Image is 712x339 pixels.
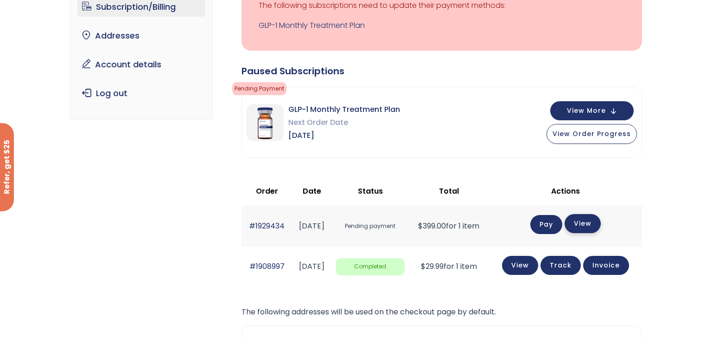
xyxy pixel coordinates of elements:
[249,261,285,272] a: #1908997
[77,26,206,46] a: Addresses
[583,256,629,275] a: Invoice
[299,261,324,272] time: [DATE]
[567,108,606,114] span: View More
[77,55,206,74] a: Account details
[540,256,581,275] a: Track
[77,84,206,103] a: Log out
[418,221,423,231] span: $
[259,19,625,32] a: GLP-1 Monthly Treatment Plan
[550,101,634,120] button: View More
[553,129,631,138] span: View Order Progress
[247,104,284,141] img: GLP-1 Monthly Treatment Plan
[547,124,637,144] button: View Order Progress
[421,261,444,272] span: 29.99
[409,247,489,287] td: for 1 item
[421,261,426,272] span: $
[336,218,405,235] span: Pending payment
[565,214,601,233] a: View
[288,116,400,129] span: Next Order Date
[358,186,383,196] span: Status
[242,65,642,78] div: Paused Subscriptions
[336,258,405,275] span: Completed
[530,215,562,234] a: Pay
[232,82,286,95] span: Pending Payment
[256,186,278,196] span: Order
[418,221,446,231] span: 399.00
[249,221,285,231] a: #1929434
[288,129,400,142] span: [DATE]
[303,186,321,196] span: Date
[242,306,642,319] p: The following addresses will be used on the checkout page by default.
[551,186,580,196] span: Actions
[299,221,324,231] time: [DATE]
[439,186,459,196] span: Total
[288,103,400,116] span: GLP-1 Monthly Treatment Plan
[502,256,538,275] a: View
[409,206,489,246] td: for 1 item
